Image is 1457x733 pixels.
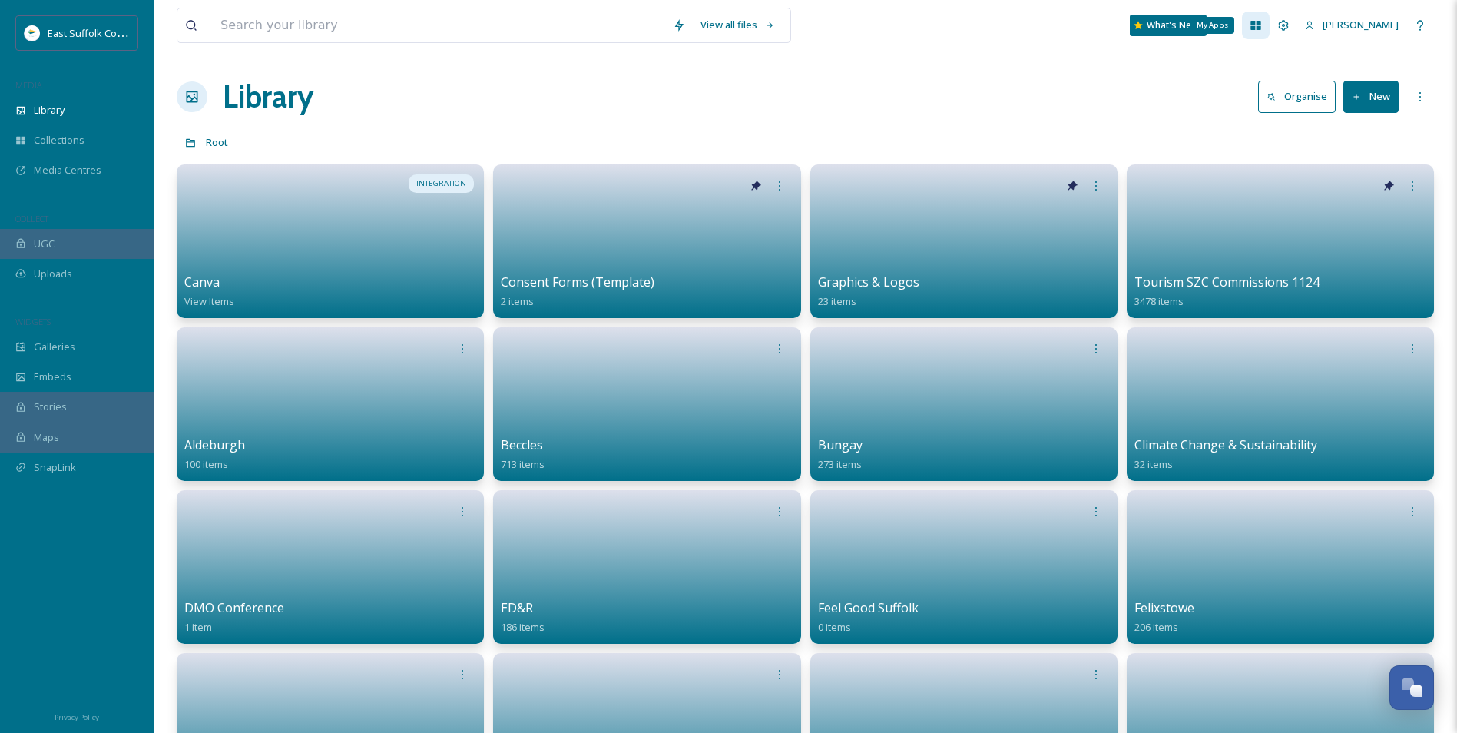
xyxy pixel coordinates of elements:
[818,438,863,471] a: Bungay273 items
[501,457,545,471] span: 713 items
[1258,81,1336,112] button: Organise
[818,274,919,290] span: Graphics & Logos
[1323,18,1399,32] span: [PERSON_NAME]
[1242,12,1270,39] a: My Apps
[15,316,51,327] span: WIDGETS
[184,436,245,453] span: Aldeburgh
[184,274,220,290] span: Canva
[1389,665,1434,710] button: Open Chat
[501,599,533,616] span: ED&R
[1343,81,1399,112] button: New
[34,133,84,148] span: Collections
[34,400,67,414] span: Stories
[1134,457,1173,471] span: 32 items
[48,25,138,40] span: East Suffolk Council
[1130,15,1207,36] a: What's New
[184,620,212,634] span: 1 item
[206,133,228,151] a: Root
[501,436,543,453] span: Beccles
[25,25,40,41] img: ESC%20Logo.png
[818,599,919,616] span: Feel Good Suffolk
[1297,10,1406,40] a: [PERSON_NAME]
[1134,601,1194,634] a: Felixstowe206 items
[818,601,919,634] a: Feel Good Suffolk0 items
[34,237,55,251] span: UGC
[1134,294,1184,308] span: 3478 items
[818,275,919,308] a: Graphics & Logos23 items
[34,163,101,177] span: Media Centres
[693,10,783,40] a: View all files
[501,601,545,634] a: ED&R186 items
[206,135,228,149] span: Root
[501,294,534,308] span: 2 items
[184,438,245,471] a: Aldeburgh100 items
[34,370,71,384] span: Embeds
[177,164,484,318] a: INTEGRATIONCanvaView Items
[1134,620,1178,634] span: 206 items
[184,601,284,634] a: DMO Conference1 item
[416,178,466,189] span: INTEGRATION
[184,599,284,616] span: DMO Conference
[55,712,99,722] span: Privacy Policy
[501,620,545,634] span: 186 items
[1134,438,1317,471] a: Climate Change & Sustainability32 items
[1134,275,1320,308] a: Tourism SZC Commissions 11243478 items
[501,274,654,290] span: Consent Forms (Template)
[1134,436,1317,453] span: Climate Change & Sustainability
[15,213,48,224] span: COLLECT
[34,340,75,354] span: Galleries
[1190,17,1234,34] div: My Apps
[34,430,59,445] span: Maps
[818,620,851,634] span: 0 items
[1134,274,1320,290] span: Tourism SZC Commissions 1124
[15,79,42,91] span: MEDIA
[818,457,862,471] span: 273 items
[34,460,76,475] span: SnapLink
[34,267,72,281] span: Uploads
[501,275,654,308] a: Consent Forms (Template)2 items
[34,103,65,118] span: Library
[184,457,228,471] span: 100 items
[55,707,99,725] a: Privacy Policy
[223,74,313,120] a: Library
[818,294,856,308] span: 23 items
[213,8,665,42] input: Search your library
[501,438,545,471] a: Beccles713 items
[1258,81,1343,112] a: Organise
[184,294,234,308] span: View Items
[1134,599,1194,616] span: Felixstowe
[818,436,863,453] span: Bungay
